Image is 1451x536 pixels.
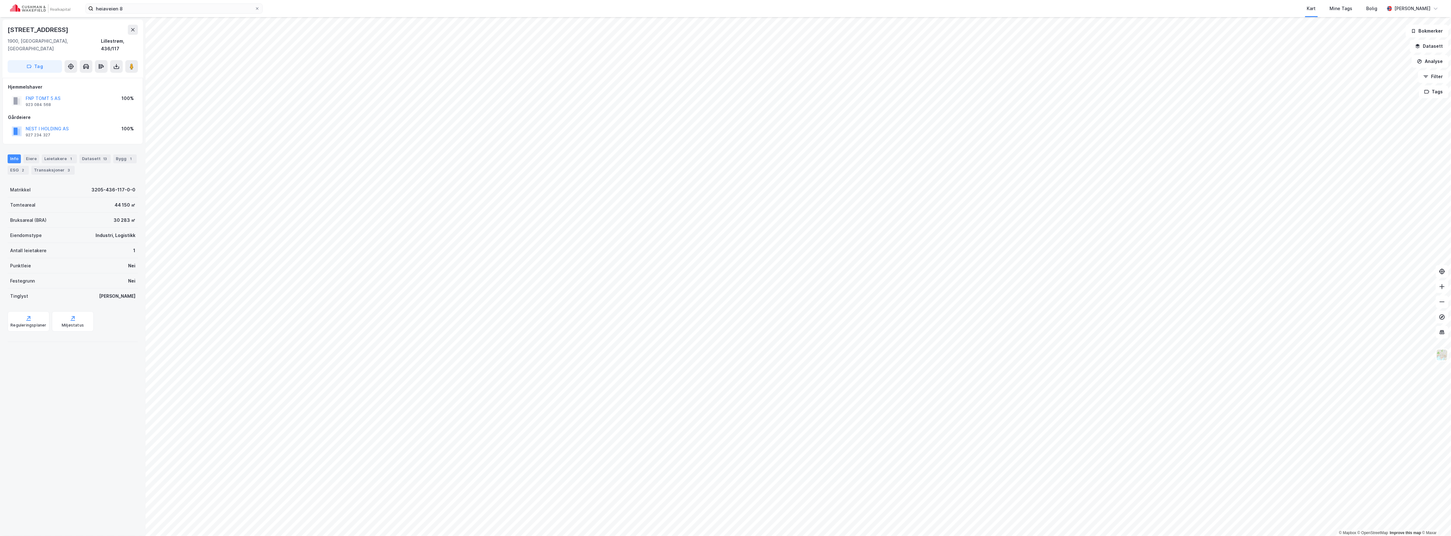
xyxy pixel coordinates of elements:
div: 1900, [GEOGRAPHIC_DATA], [GEOGRAPHIC_DATA] [8,37,101,53]
div: Info [8,154,21,163]
div: Tomteareal [10,201,35,209]
img: Z [1436,349,1448,361]
div: Nei [128,277,135,285]
div: 30 283 ㎡ [114,216,135,224]
div: Bygg [113,154,137,163]
div: 100% [121,95,134,102]
a: Mapbox [1339,531,1356,535]
div: Matrikkel [10,186,31,194]
input: Søk på adresse, matrikkel, gårdeiere, leietakere eller personer [93,4,255,13]
div: Kontrollprogram for chat [1419,506,1451,536]
div: 13 [102,156,108,162]
button: Bokmerker [1406,25,1448,37]
div: [STREET_ADDRESS] [8,25,70,35]
div: Nei [128,262,135,270]
div: 923 084 568 [26,102,51,107]
div: Eiere [23,154,39,163]
div: 100% [121,125,134,133]
div: Leietakere [42,154,77,163]
button: Analyse [1412,55,1448,68]
button: Filter [1418,70,1448,83]
div: 3 [66,167,72,173]
div: 44 150 ㎡ [115,201,135,209]
div: ESG [8,166,29,175]
div: Datasett [79,154,111,163]
div: Lillestrøm, 436/117 [101,37,138,53]
img: cushman-wakefield-realkapital-logo.202ea83816669bd177139c58696a8fa1.svg [10,4,70,13]
div: Bolig [1367,5,1378,12]
a: OpenStreetMap [1358,531,1388,535]
div: Kart [1307,5,1316,12]
div: [PERSON_NAME] [99,292,135,300]
button: Tags [1419,85,1448,98]
a: Improve this map [1390,531,1421,535]
div: Tinglyst [10,292,28,300]
div: Miljøstatus [62,323,84,328]
iframe: Chat Widget [1419,506,1451,536]
div: 1 [128,156,134,162]
div: Reguleringsplaner [10,323,46,328]
div: 2 [20,167,26,173]
button: Tag [8,60,62,73]
div: Antall leietakere [10,247,47,254]
div: Eiendomstype [10,232,42,239]
div: Gårdeiere [8,114,138,121]
div: 1 [68,156,74,162]
div: 3205-436-117-0-0 [91,186,135,194]
div: Festegrunn [10,277,35,285]
div: [PERSON_NAME] [1395,5,1431,12]
div: Transaksjoner [31,166,75,175]
div: Bruksareal (BRA) [10,216,47,224]
button: Datasett [1410,40,1448,53]
div: Punktleie [10,262,31,270]
div: 1 [133,247,135,254]
div: 927 234 327 [26,133,50,138]
div: Mine Tags [1330,5,1353,12]
div: Industri, Logistikk [96,232,135,239]
div: Hjemmelshaver [8,83,138,91]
